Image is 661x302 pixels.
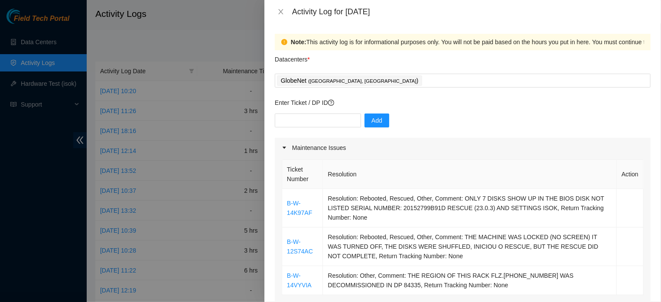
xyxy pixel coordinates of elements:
span: exclamation-circle [281,39,287,45]
span: question-circle [328,100,334,106]
div: Activity Log for [DATE] [292,7,651,16]
th: Ticket Number [282,160,323,189]
td: Resolution: Other, Comment: THE REGION OF THIS RACK FLZ.[PHONE_NUMBER] WAS DECOMMISSIONED IN DP 8... [323,266,617,295]
span: Add [371,116,382,125]
p: Datacenters [275,50,310,64]
button: Add [365,114,389,127]
button: Close [275,8,287,16]
a: B-W-14VYVIA [287,272,312,289]
p: Enter Ticket / DP ID [275,98,651,107]
strong: Note: [291,37,306,47]
p: GlobeNet ) [281,76,418,86]
div: Maintenance Issues [275,138,651,158]
a: B-W-12S74AC [287,238,313,255]
span: caret-right [282,145,287,150]
a: B-W-14K97AF [287,200,312,216]
span: ( [GEOGRAPHIC_DATA], [GEOGRAPHIC_DATA] [308,78,417,84]
td: Resolution: Rebooted, Rescued, Other, Comment: THE MACHINE WAS LOCKED (NO SCREEN) IT WAS TURNED O... [323,227,617,266]
th: Resolution [323,160,617,189]
th: Action [617,160,644,189]
td: Resolution: Rebooted, Rescued, Other, Comment: ONLY 7 DISKS SHOW UP IN THE BIOS DISK NOT LISTED S... [323,189,617,227]
span: close [277,8,284,15]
